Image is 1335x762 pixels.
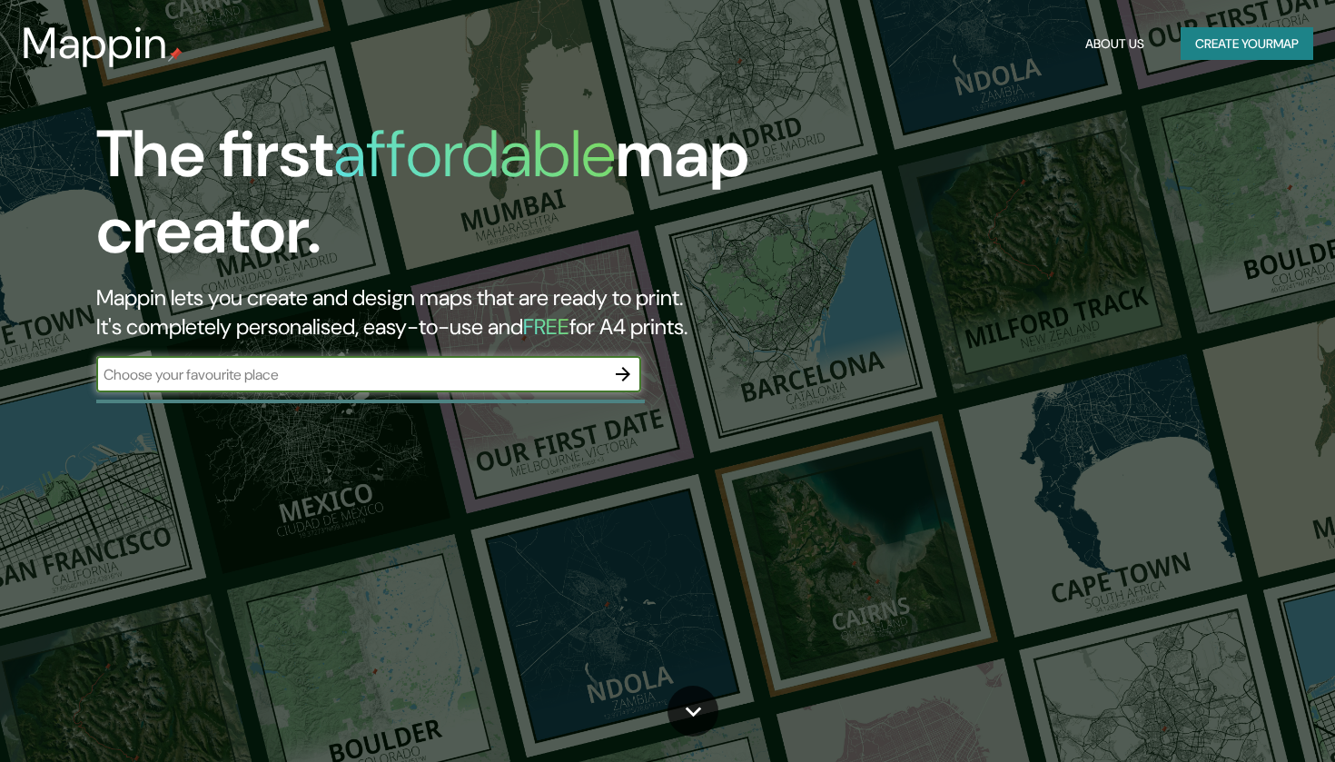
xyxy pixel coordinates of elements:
[168,47,183,62] img: mappin-pin
[333,112,616,196] h1: affordable
[96,283,764,341] h2: Mappin lets you create and design maps that are ready to print. It's completely personalised, eas...
[523,312,569,341] h5: FREE
[1181,27,1313,61] button: Create yourmap
[1078,27,1152,61] button: About Us
[96,116,764,283] h1: The first map creator.
[96,364,605,385] input: Choose your favourite place
[22,18,168,69] h3: Mappin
